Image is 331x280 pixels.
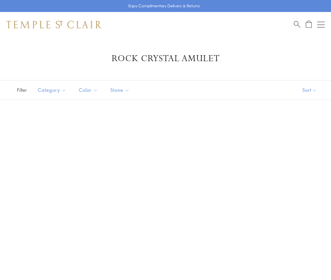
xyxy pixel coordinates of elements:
[76,86,102,94] span: Color
[288,80,331,100] button: Show sort by
[294,20,300,28] a: Search
[306,20,312,28] a: Open Shopping Bag
[6,21,102,28] img: Temple St. Clair
[128,3,200,9] p: Enjoy Complimentary Delivery & Returns
[317,21,325,28] button: Open navigation
[106,83,134,97] button: Stone
[16,53,315,64] h1: Rock Crystal Amulet
[74,83,102,97] button: Color
[33,83,71,97] button: Category
[107,86,134,94] span: Stone
[35,86,71,94] span: Category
